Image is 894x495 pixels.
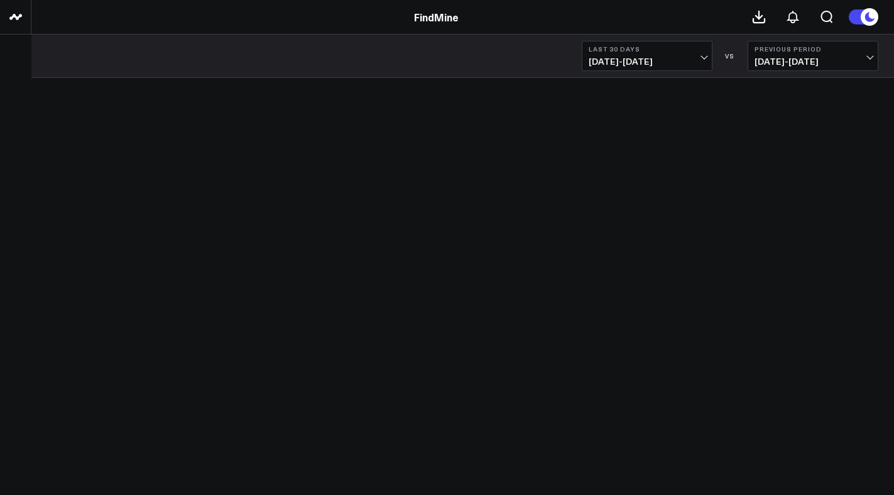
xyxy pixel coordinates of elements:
button: Last 30 Days[DATE]-[DATE] [582,41,712,71]
button: Previous Period[DATE]-[DATE] [748,41,878,71]
a: FindMine [414,10,459,24]
div: VS [719,52,741,60]
span: [DATE] - [DATE] [589,57,706,67]
b: Previous Period [755,45,871,53]
span: [DATE] - [DATE] [755,57,871,67]
b: Last 30 Days [589,45,706,53]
